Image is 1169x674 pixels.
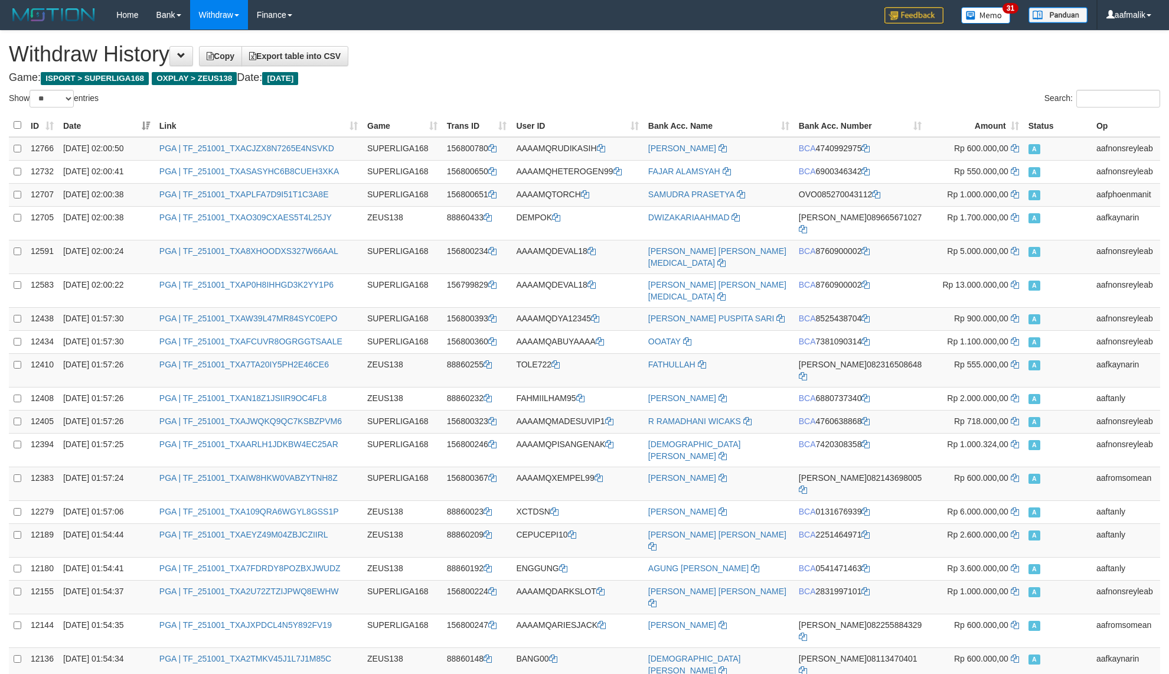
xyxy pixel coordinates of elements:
td: 156800367 [442,467,512,500]
td: 12279 [26,500,58,523]
td: 12732 [26,160,58,183]
span: Approved - Marked by aafnonsreyleab [1028,417,1040,427]
td: 089665671027 [794,206,927,240]
a: PGA | TF_251001_TXACJZX8N7265E4NSVKD [159,144,334,153]
td: AAAAMQDEVAL18 [511,273,643,307]
span: Approved - Marked by aafnonsreyleab [1028,587,1040,597]
span: Approved - Marked by aafnonsreyleab [1028,281,1040,291]
span: Rp 1.000.000,00 [947,190,1008,199]
td: SUPERLIGA168 [363,183,442,206]
td: 8760900002 [794,240,927,273]
th: Status [1024,114,1092,137]
a: [PERSON_NAME] [PERSON_NAME] [648,530,786,539]
td: aafnonsreyleab [1092,137,1160,161]
span: BCA [799,167,816,176]
span: Rp 718.000,00 [954,416,1008,426]
span: BCA [799,314,816,323]
td: XCTDSN [511,500,643,523]
img: Feedback.jpg [884,7,943,24]
td: 12410 [26,353,58,387]
td: [DATE] 01:54:44 [58,523,155,557]
td: SUPERLIGA168 [363,614,442,647]
span: BCA [799,530,816,539]
td: 12408 [26,387,58,410]
span: Approved - Marked by aafnonsreyleab [1028,314,1040,324]
span: Rp 1.700.000,00 [947,213,1008,222]
td: aafnonsreyleab [1092,580,1160,614]
span: Approved - Marked by aafnonsreyleab [1028,440,1040,450]
td: 88860433 [442,206,512,240]
td: aafnonsreyleab [1092,330,1160,353]
a: PGA | TF_251001_TXAARLH1JDKBW4EC25AR [159,439,338,449]
td: AAAAMQMADESUVIP1 [511,410,643,433]
td: ZEUS138 [363,353,442,387]
span: OXPLAY > ZEUS138 [152,72,237,85]
a: PGA | TF_251001_TXA8XHOODXS327W66AAL [159,246,338,256]
td: 156800650 [442,160,512,183]
a: PGA | TF_251001_TXAP0H8IHHGD3K2YY1P6 [159,280,334,289]
span: Approved - Marked by aafromsomean [1028,474,1040,484]
span: BCA [799,416,816,426]
td: aafkaynarin [1092,353,1160,387]
td: 156800393 [442,307,512,330]
span: Rp 555.000,00 [954,360,1008,369]
td: 7420308358 [794,433,927,467]
td: 6880737340 [794,387,927,410]
td: ZEUS138 [363,387,442,410]
td: [DATE] 01:57:06 [58,500,155,523]
a: PGA | TF_251001_TXAO309CXAES5T4L25JY [159,213,332,222]
td: ENGGUNG [511,557,643,580]
span: Rp 900.000,00 [954,314,1008,323]
td: [DATE] 02:00:22 [58,273,155,307]
td: 6900346342 [794,160,927,183]
a: [PERSON_NAME] [648,393,716,403]
a: PGA | TF_251001_TXAJWQKQ9QC7KSBZPVM6 [159,416,342,426]
td: aaftanly [1092,387,1160,410]
img: Button%20Memo.svg [961,7,1011,24]
a: PGA | TF_251001_TXA7FDRDY8POZBXJWUDZ [159,564,341,573]
a: [PERSON_NAME] [PERSON_NAME][MEDICAL_DATA] [648,280,786,301]
td: AAAAMQDYA12345 [511,307,643,330]
td: [DATE] 01:57:24 [58,467,155,500]
td: 156800247 [442,614,512,647]
td: AAAAMQHETEROGEN99 [511,160,643,183]
th: Amount: activate to sort column ascending [926,114,1023,137]
td: AAAAMQTORCH [511,183,643,206]
a: [PERSON_NAME] [PERSON_NAME] [648,587,786,596]
a: PGA | TF_251001_TXA109QRA6WGYL8GSS1P [159,507,339,516]
span: Rp 1.000.000,00 [947,587,1008,596]
td: 88860232 [442,387,512,410]
td: AAAAMQPISANGENAK [511,433,643,467]
td: AAAAMQDARKSLOT [511,580,643,614]
td: ZEUS138 [363,557,442,580]
span: Approved - Marked by aafkaynarin [1028,213,1040,223]
td: aafromsomean [1092,614,1160,647]
span: BCA [799,246,816,256]
a: [PERSON_NAME] [648,620,716,630]
span: Rp 600.000,00 [954,144,1008,153]
td: SUPERLIGA168 [363,467,442,500]
td: 082316508648 [794,353,927,387]
span: Export table into CSV [249,51,341,61]
td: aafnonsreyleab [1092,273,1160,307]
td: [DATE] 01:57:30 [58,330,155,353]
td: aaftanly [1092,523,1160,557]
img: MOTION_logo.png [9,6,99,24]
span: Approved - Marked by aaftanly [1028,394,1040,404]
span: Rp 1.100.000,00 [947,337,1008,346]
td: ZEUS138 [363,206,442,240]
td: ZEUS138 [363,523,442,557]
a: FATHULLAH [648,360,695,369]
span: Rp 550.000,00 [954,167,1008,176]
td: aafnonsreyleab [1092,433,1160,467]
td: [DATE] 01:57:26 [58,353,155,387]
td: 156800234 [442,240,512,273]
td: aafromsomean [1092,467,1160,500]
td: 12405 [26,410,58,433]
a: PGA | TF_251001_TXAJXPDCL4N5Y892FV19 [159,620,332,630]
span: Rp 600.000,00 [954,620,1008,630]
h4: Game: Date: [9,72,1160,84]
span: OVO [799,190,817,199]
span: BCA [799,564,816,573]
td: AAAAMQABUYAAAA [511,330,643,353]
